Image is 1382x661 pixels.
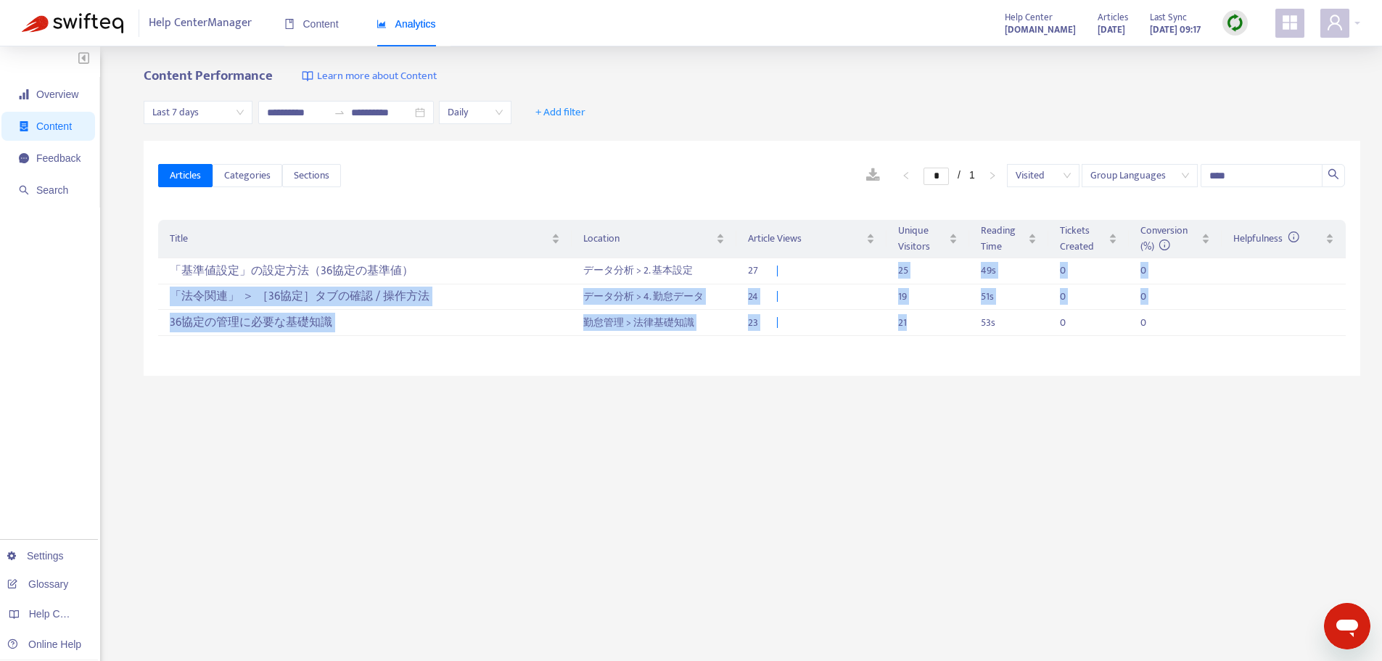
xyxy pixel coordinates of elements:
[887,220,969,258] th: Unique Visitors
[981,167,1004,184] button: right
[1150,9,1187,25] span: Last Sync
[19,185,29,195] span: search
[1150,22,1201,38] strong: [DATE] 09:17
[898,315,958,331] div: 21
[1016,165,1071,186] span: Visited
[170,259,559,283] div: 「基準値設定」の設定方法（36協定の基準値）
[1048,220,1128,258] th: Tickets Created
[748,231,863,247] span: Article Views
[7,550,64,562] a: Settings
[1326,14,1344,31] span: user
[36,120,72,132] span: Content
[158,164,213,187] button: Articles
[294,168,329,184] span: Sections
[525,101,596,124] button: + Add filter
[1140,263,1169,279] div: 0
[1005,21,1076,38] a: [DOMAIN_NAME]
[224,168,271,184] span: Categories
[1005,22,1076,38] strong: [DOMAIN_NAME]
[958,169,961,181] span: /
[572,310,737,336] td: 勤怠管理 > 法律基礎知識
[898,289,958,305] div: 19
[170,285,559,309] div: 「法令関連」 ＞ ［36協定］タブの確認 / 操作方法
[583,231,714,247] span: Location
[158,220,571,258] th: Title
[302,70,313,82] img: image-link
[894,167,918,184] button: left
[572,220,737,258] th: Location
[1098,22,1125,38] strong: [DATE]
[317,68,437,85] span: Learn more about Content
[1226,14,1244,32] img: sync.dc5367851b00ba804db3.png
[1233,230,1299,247] span: Helpfulness
[902,171,910,180] span: left
[1060,223,1105,255] span: Tickets Created
[894,167,918,184] li: Previous Page
[149,9,252,37] span: Help Center Manager
[988,171,997,180] span: right
[535,104,585,121] span: + Add filter
[748,315,777,331] div: 23
[1098,9,1128,25] span: Articles
[213,164,282,187] button: Categories
[572,258,737,284] td: データ分析 > 2. 基本設定
[29,608,89,620] span: Help Centers
[19,153,29,163] span: message
[334,107,345,118] span: to
[981,167,1004,184] li: Next Page
[7,639,81,650] a: Online Help
[377,18,436,30] span: Analytics
[170,311,559,334] div: 36協定の管理に必要な基礎知識
[572,284,737,311] td: データ分析 > 4. 勤怠データ
[898,263,958,279] div: 25
[981,289,1037,305] div: 51 s
[981,223,1025,255] span: Reading Time
[152,102,244,123] span: Last 7 days
[284,18,339,30] span: Content
[284,19,295,29] span: book
[36,152,81,164] span: Feedback
[736,220,887,258] th: Article Views
[748,263,777,279] div: 27
[19,121,29,131] span: container
[981,263,1037,279] div: 49 s
[1060,289,1089,305] div: 0
[969,220,1048,258] th: Reading Time
[1060,263,1089,279] div: 0
[1324,603,1370,649] iframe: メッセージングウィンドウを開くボタン
[1281,14,1299,31] span: appstore
[7,578,68,590] a: Glossary
[1140,315,1169,331] div: 0
[36,184,68,196] span: Search
[1090,165,1189,186] span: Group Languages
[1060,315,1089,331] div: 0
[1005,9,1053,25] span: Help Center
[282,164,341,187] button: Sections
[448,102,503,123] span: Daily
[377,19,387,29] span: area-chart
[302,68,437,85] a: Learn more about Content
[170,168,201,184] span: Articles
[334,107,345,118] span: swap-right
[1328,168,1339,180] span: search
[144,65,273,87] b: Content Performance
[22,13,123,33] img: Swifteq
[19,89,29,99] span: signal
[1140,222,1188,255] span: Conversion (%)
[748,289,777,305] div: 24
[170,231,548,247] span: Title
[924,167,975,184] li: 1/1
[898,223,946,255] span: Unique Visitors
[981,315,1037,331] div: 53 s
[1140,289,1169,305] div: 0
[36,89,78,100] span: Overview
